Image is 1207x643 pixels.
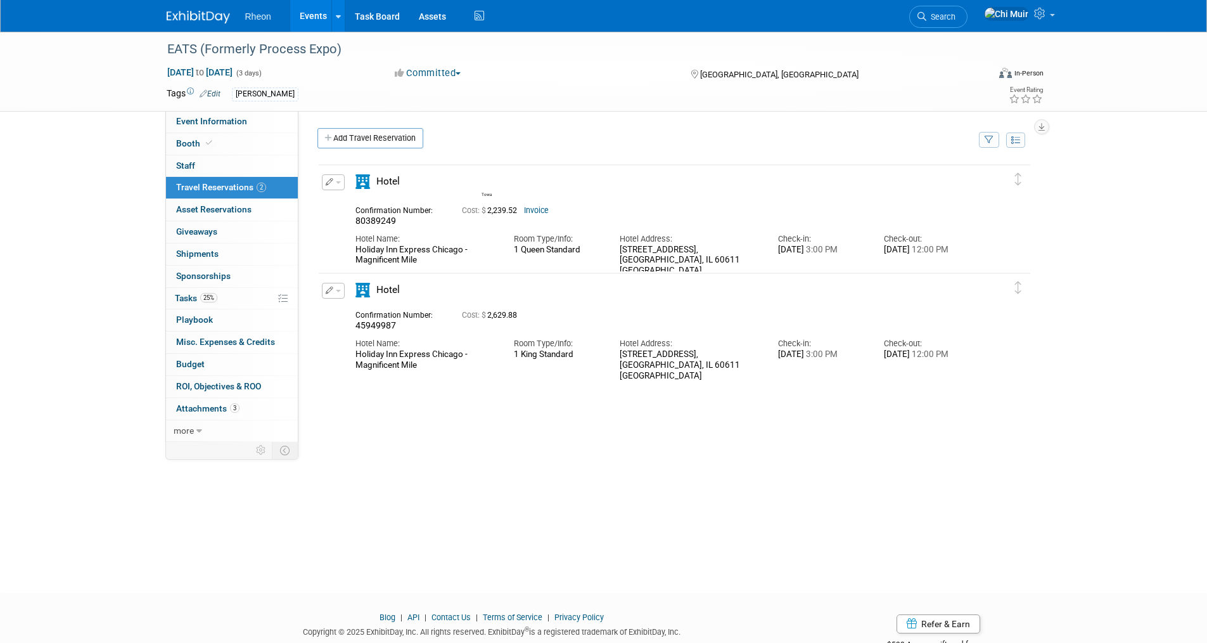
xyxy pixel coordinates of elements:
span: Hotel [376,176,400,187]
div: Event Rating [1009,87,1043,93]
div: Check-in: [778,233,865,245]
i: Click and drag to move item [1015,282,1021,294]
a: Event Information [166,111,298,133]
div: [DATE] [778,245,865,256]
a: Tasks25% [166,288,298,309]
span: 80389249 [355,216,396,226]
span: Giveaways [176,226,217,237]
span: more [174,425,194,436]
span: | [421,613,430,622]
div: Room Type/Info: [514,233,601,245]
div: [PERSON_NAME] [232,88,298,101]
span: Tasks [175,293,217,303]
td: Personalize Event Tab Strip [250,442,272,458]
div: Hotel Address: [620,233,759,245]
div: Check-in: [778,338,865,349]
img: ExhibitDay [167,11,230,23]
span: 3:00 PM [804,349,838,359]
div: Holiday Inn Express Chicago - Magnificent Mile [355,349,495,371]
span: Cost: $ [462,206,487,215]
i: Click and drag to move item [1015,173,1021,186]
span: | [473,613,481,622]
span: | [397,613,406,622]
span: [GEOGRAPHIC_DATA], [GEOGRAPHIC_DATA] [700,70,859,79]
div: Copyright © 2025 ExhibitDay, Inc. All rights reserved. ExhibitDay is a registered trademark of Ex... [167,623,818,638]
div: 1 Queen Standard [514,245,601,255]
div: Confirmation Number: [355,307,443,320]
button: Committed [390,67,466,80]
div: Confirmation Number: [355,202,443,216]
span: Cost: $ [462,311,487,320]
span: Misc. Expenses & Credits [176,337,275,347]
img: Format-Inperson.png [999,68,1012,78]
span: Event Information [176,116,247,126]
a: ROI, Objectives & ROO [166,376,298,398]
a: Privacy Policy [554,613,604,622]
i: Booth reservation complete [206,140,212,146]
a: Staff [166,155,298,177]
a: Budget [166,354,298,375]
span: Rheon [245,11,271,22]
span: Playbook [176,315,213,325]
span: 2,239.52 [462,206,522,215]
a: Terms of Service [483,613,542,622]
span: Search [926,12,955,22]
img: Chi Muir [984,7,1029,21]
div: [DATE] [778,349,865,360]
a: Giveaways [166,221,298,243]
div: Hotel Name: [355,338,495,349]
span: 3:00 PM [804,245,838,254]
span: Asset Reservations [176,204,252,214]
div: Hotel Name: [355,233,495,245]
div: [STREET_ADDRESS],‌ [GEOGRAPHIC_DATA],‌‌ IL‌ 60611 [GEOGRAPHIC_DATA] [620,349,759,381]
span: (3 days) [235,69,262,77]
i: Hotel [355,174,370,189]
span: Sponsorships [176,271,231,281]
span: 25% [200,293,217,302]
i: Filter by Traveler [985,136,993,145]
a: Booth [166,133,298,155]
td: Tags [167,87,220,101]
span: 12:00 PM [910,245,948,254]
span: 45949987 [355,320,396,330]
a: Edit [200,89,220,98]
div: Check-out: [884,338,971,349]
a: Sponsorships [166,266,298,287]
div: [STREET_ADDRESS],‌ [GEOGRAPHIC_DATA],‌‌ IL‌ 60611 [GEOGRAPHIC_DATA] [620,245,759,276]
div: 1 King Standard [514,349,601,360]
span: to [194,67,206,77]
span: Attachments [176,403,239,413]
div: EATS (Formerly Process Expo) [163,38,969,61]
div: [DATE] [884,245,971,256]
div: Check-out: [884,233,971,245]
a: Shipments [166,244,298,265]
span: Budget [176,359,205,369]
div: Hotel Address: [620,338,759,349]
img: Towa Masuyama [479,172,497,190]
div: Room Type/Info: [514,338,601,349]
div: Holiday Inn Express Chicago - Magnificent Mile [355,245,495,266]
a: Travel Reservations2 [166,177,298,198]
a: Attachments3 [166,398,298,420]
span: | [544,613,552,622]
span: ROI, Objectives & ROO [176,381,261,391]
span: 2 [257,183,266,192]
div: [DATE] [884,349,971,360]
a: Contact Us [431,613,471,622]
td: Toggle Event Tabs [272,442,298,458]
span: [DATE] [DATE] [167,67,233,78]
a: Invoice [524,206,549,215]
span: Shipments [176,249,219,259]
a: Asset Reservations [166,199,298,221]
a: Misc. Expenses & Credits [166,332,298,353]
div: Towa Masuyama [479,190,495,197]
span: Hotel [376,284,400,296]
a: Blog [380,613,395,622]
a: Add Travel Reservation [317,128,423,148]
span: Staff [176,160,195,171]
sup: ® [525,626,529,633]
div: Towa Masuyama [476,172,498,197]
div: In-Person [1014,68,1044,78]
a: API [407,613,419,622]
a: Search [909,6,968,28]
